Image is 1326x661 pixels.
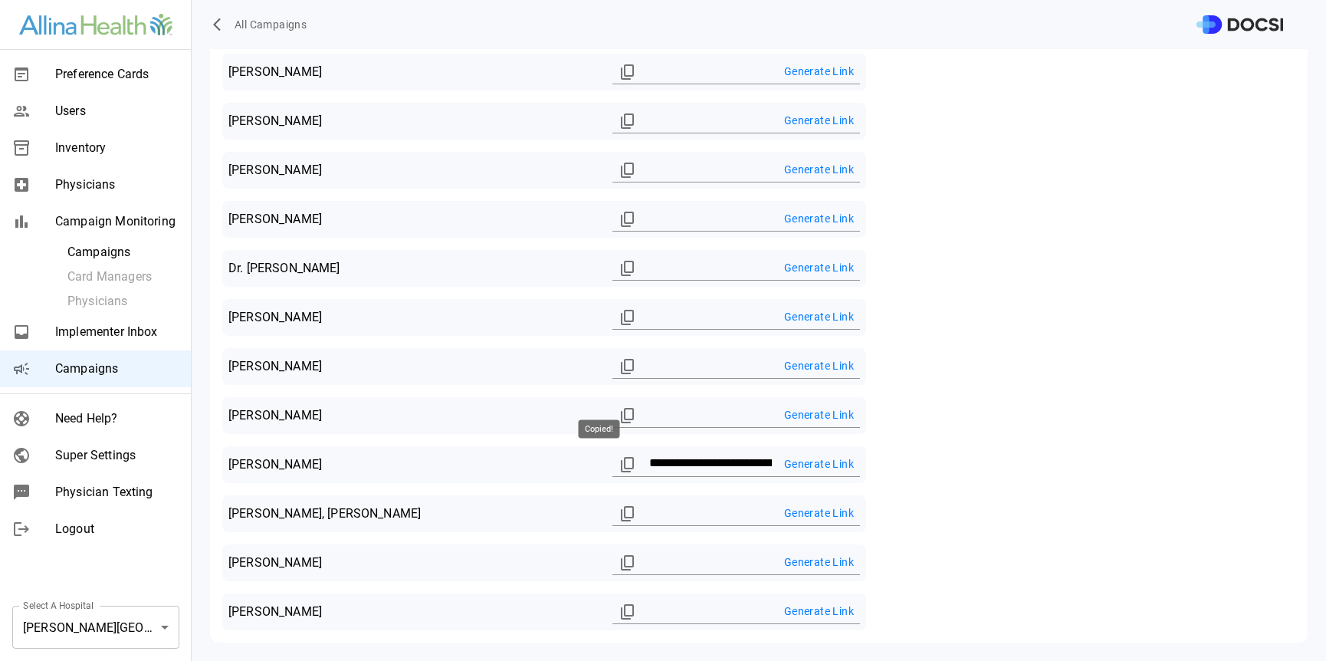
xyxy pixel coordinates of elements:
div: [PERSON_NAME][GEOGRAPHIC_DATA] [12,606,179,649]
button: Copied! [612,204,643,235]
span: Campaigns [67,243,179,261]
button: Generate Link [778,548,860,577]
button: Copied! [612,57,643,87]
button: Copied! [612,498,643,529]
span: Preference Cards [55,65,179,84]
span: [PERSON_NAME] [228,161,594,179]
button: Generate Link [778,303,860,331]
span: [PERSON_NAME], [PERSON_NAME] [228,505,594,523]
button: Generate Link [778,107,860,135]
span: Physician Texting [55,483,179,502]
button: Generate Link [778,499,860,528]
button: Copied! [612,597,643,627]
span: [PERSON_NAME] [228,357,594,376]
button: Copied! [612,155,643,186]
span: Campaigns [55,360,179,378]
button: Copied! [612,400,643,431]
button: Generate Link [778,401,860,429]
span: Dr. [PERSON_NAME] [228,259,594,278]
button: Generate Link [778,58,860,86]
span: [PERSON_NAME] [228,554,594,572]
span: Implementer Inbox [55,323,179,341]
img: DOCSI Logo [1196,15,1283,35]
span: [PERSON_NAME] [228,63,594,81]
button: All Campaigns [210,11,313,39]
button: Copied! [612,302,643,333]
button: Copied! [612,548,643,578]
img: Site Logo [19,14,172,36]
button: Copied! [612,449,643,480]
span: Logout [55,520,179,538]
button: Generate Link [778,205,860,233]
span: Physicians [55,176,179,194]
span: Super Settings [55,446,179,465]
span: [PERSON_NAME] [228,455,594,474]
span: All Campaigns [235,15,307,35]
span: Campaign Monitoring [55,212,179,231]
button: Copied! [612,351,643,382]
button: Generate Link [778,254,860,282]
span: [PERSON_NAME] [228,603,594,621]
span: Need Help? [55,409,179,428]
span: [PERSON_NAME] [228,308,594,327]
button: Copied! [612,253,643,284]
button: Generate Link [778,597,860,626]
button: Copied! [612,106,643,136]
button: Generate Link [778,450,860,478]
span: Users [55,102,179,120]
span: [PERSON_NAME] [228,210,594,229]
button: Generate Link [778,352,860,380]
label: Select A Hospital [23,599,94,612]
div: Copied! [579,419,620,439]
span: Inventory [55,139,179,157]
span: [PERSON_NAME] [228,112,594,130]
span: [PERSON_NAME] [228,406,594,425]
button: Generate Link [778,156,860,184]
